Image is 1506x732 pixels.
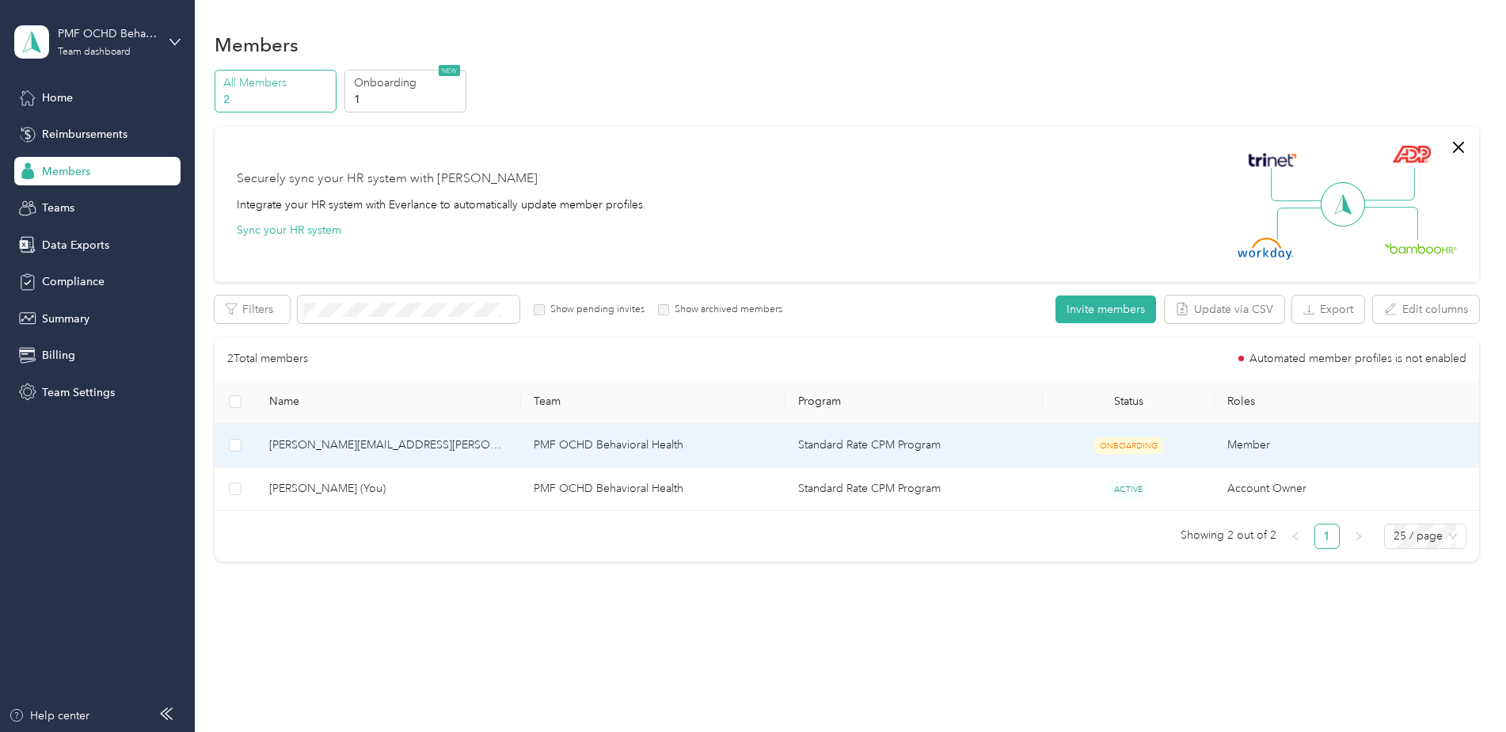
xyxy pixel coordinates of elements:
span: 25 / page [1394,524,1457,548]
th: Status [1043,380,1215,424]
span: [PERSON_NAME][EMAIL_ADDRESS][PERSON_NAME][DOMAIN_NAME] [269,437,508,454]
span: Data Exports [42,237,109,254]
th: Team [521,380,785,424]
li: Next Page [1346,524,1371,549]
span: NEW [439,65,460,76]
td: Tien Van (You) [257,467,521,511]
p: 2 [223,91,331,108]
th: Roles [1215,380,1479,424]
span: Showing 2 out of 2 [1181,524,1276,547]
td: PMF OCHD Behavioral Health [521,467,785,511]
td: diana.alcantar@providence.org [257,424,521,467]
h1: Members [215,36,299,53]
span: Billing [42,347,75,364]
a: 1 [1315,524,1339,548]
td: Standard Rate CPM Program [785,467,1043,511]
td: Standard Rate CPM Program [785,424,1043,467]
button: Sync your HR system [237,222,341,238]
span: Name [269,395,508,408]
p: Onboarding [354,74,462,91]
img: Line Left Up [1271,168,1326,202]
button: right [1346,524,1371,549]
button: Filters [215,295,290,323]
th: Name [257,380,521,424]
img: Workday [1238,238,1293,260]
img: Line Right Down [1363,207,1418,241]
span: Compliance [42,273,105,290]
span: Summary [42,311,89,327]
button: Update via CSV [1165,295,1284,323]
li: 1 [1314,524,1340,549]
p: 2 Total members [227,350,308,368]
td: ONBOARDING [1043,424,1215,467]
div: Team dashboard [58,48,131,57]
li: Previous Page [1283,524,1308,549]
p: All Members [223,74,331,91]
td: Member [1215,424,1479,467]
img: ADP [1392,145,1431,163]
img: Line Left Down [1276,207,1332,239]
span: left [1291,532,1300,541]
label: Show pending invites [545,303,645,317]
img: BambooHR [1384,242,1457,254]
th: Program [785,380,1043,424]
button: Edit columns [1373,295,1479,323]
span: Teams [42,200,74,216]
div: Page Size [1384,524,1466,549]
div: Securely sync your HR system with [PERSON_NAME] [237,170,538,189]
div: Integrate your HR system with Everlance to automatically update member profiles. [237,196,646,213]
div: PMF OCHD Behavioral Health [58,25,157,42]
span: Automated member profiles is not enabled [1249,353,1466,364]
td: PMF OCHD Behavioral Health [521,424,785,467]
span: ONBOARDING [1094,437,1163,454]
button: left [1283,524,1308,549]
iframe: Everlance-gr Chat Button Frame [1417,643,1506,732]
img: Trinet [1245,149,1300,171]
td: Account Owner [1215,467,1479,511]
span: [PERSON_NAME] (You) [269,480,508,498]
button: Help center [9,707,89,724]
span: right [1354,532,1363,541]
span: Team Settings [42,384,115,401]
span: Home [42,90,73,106]
img: Line Right Up [1360,168,1415,201]
button: Export [1292,295,1364,323]
p: 1 [354,91,462,108]
span: Reimbursements [42,126,127,143]
button: Invite members [1055,295,1156,323]
label: Show archived members [669,303,782,317]
span: ACTIVE [1109,481,1148,498]
span: Members [42,163,90,180]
